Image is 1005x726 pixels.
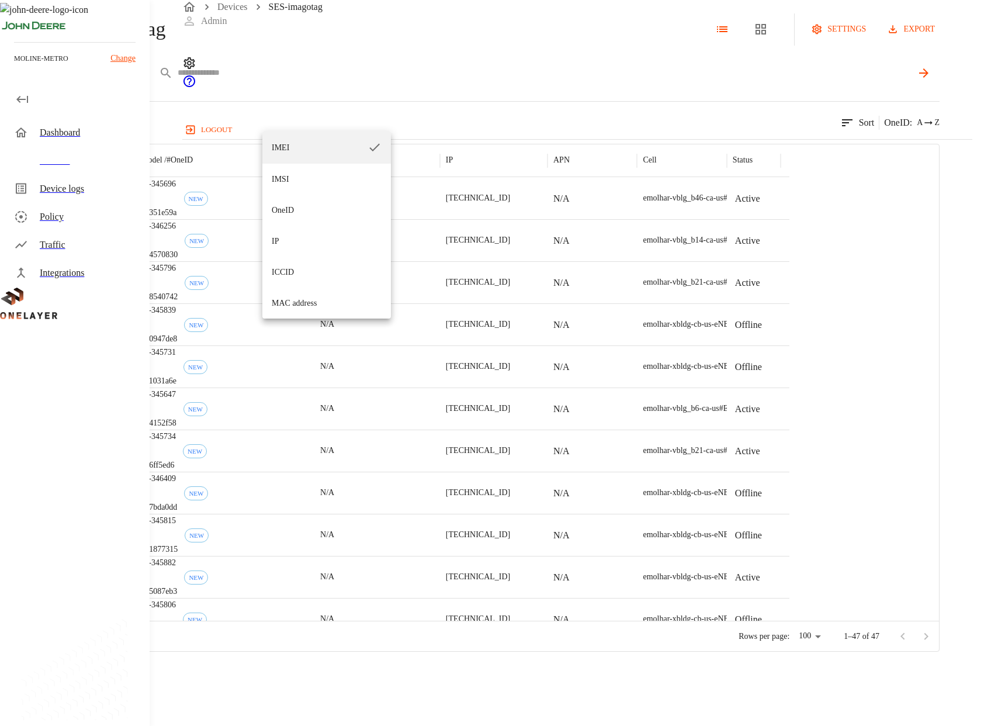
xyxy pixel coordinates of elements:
li: IMSI [262,164,391,195]
li: IMEI [262,131,391,164]
li: ICCID [262,257,391,288]
li: MAC address [262,288,391,319]
li: OneID [262,195,391,226]
li: IP [262,226,391,257]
